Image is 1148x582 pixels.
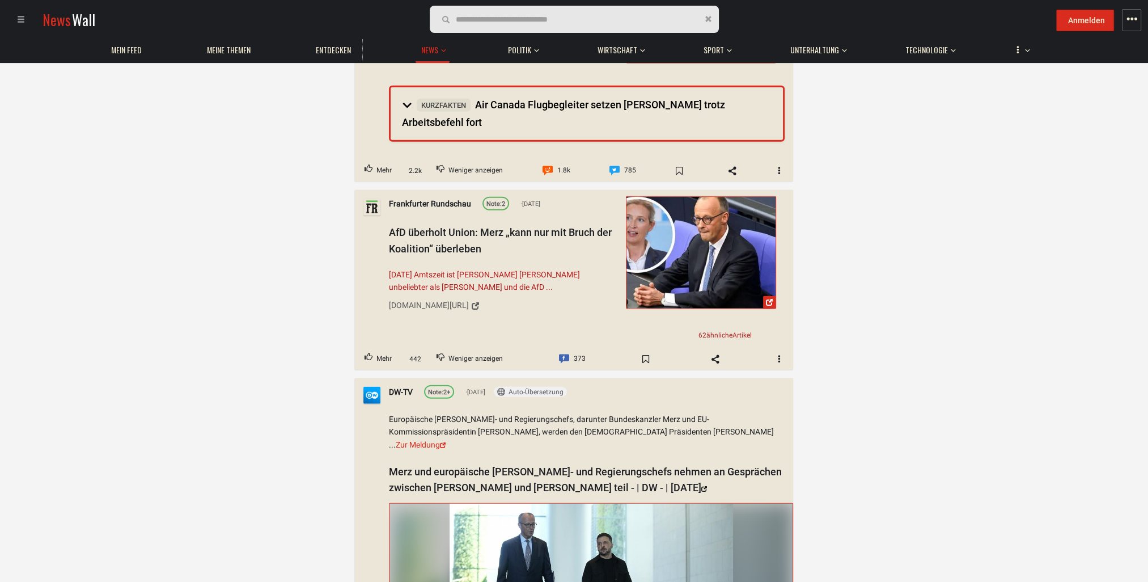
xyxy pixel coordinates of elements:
[355,160,401,182] button: Upvote
[699,350,732,368] span: Share
[389,413,785,496] div: Europäische [PERSON_NAME]- und Regierungschefs, darunter Bundeskanzler Merz und EU-Kommissionsprä...
[376,352,392,366] span: Mehr
[405,353,425,364] span: 442
[389,465,782,494] a: Merz und europäische [PERSON_NAME]- und Regierungschefs nehmen an Gesprächen zwischen [PERSON_NAM...
[698,39,730,61] a: Sport
[416,34,450,63] button: News
[1056,10,1114,31] button: Anmelden
[790,45,839,55] span: Unterhaltung
[376,163,392,178] span: Mehr
[900,39,954,61] a: Technologie
[600,160,646,182] a: Comment
[592,39,643,61] a: Wirtschaft
[494,387,567,397] button: Auto-Übersetzung
[626,197,776,309] img: AfD überholt Union: Merz „kann nur mit Bruch der Koalition“ überleben
[402,99,725,128] span: Air Canada Flugbegleiter setzen [PERSON_NAME] trotz Arbeitsbefehl fort
[574,352,586,366] span: 373
[520,199,540,209] span: [DATE]
[396,440,446,449] a: Zur Meldung
[43,9,71,30] span: News
[389,268,618,293] span: [DATE] Amtszeit ist [PERSON_NAME] [PERSON_NAME] unbeliebter als [PERSON_NAME] und die AfD ...
[416,39,444,61] a: News
[698,34,732,61] button: Sport
[508,45,531,55] span: Politik
[405,166,425,176] span: 2.2k
[694,330,756,341] a: 62ähnlicheArtikel
[482,197,509,210] a: Note:2
[391,87,783,140] summary: KurzfaktenAir Canada Flugbegleiter setzen [PERSON_NAME] trotz Arbeitsbefehl fort
[111,45,142,55] span: Mein Feed
[389,197,471,210] a: Frankfurter Rundschau
[389,226,612,255] span: AfD überholt Union: Merz „kann nur mit Bruch der Koalition“ überleben
[421,45,438,55] span: News
[905,45,948,55] span: Technologie
[389,299,469,311] div: [DOMAIN_NAME][URL]
[716,162,749,180] span: Share
[355,348,401,370] button: Upvote
[363,199,380,216] img: Profilbild von Frankfurter Rundschau
[389,386,413,398] a: DW-TV
[72,9,95,30] span: Wall
[448,352,503,366] span: Weniger anzeigen
[626,196,776,309] a: AfD überholt Union: Merz „kann nur mit Bruch der Koalition“ überleben
[698,331,752,339] span: 62 Artikel
[417,99,471,112] span: Kurzfakten
[486,200,502,208] span: Note:
[427,160,512,182] button: Downvote
[785,39,845,61] a: Unterhaltung
[598,45,637,55] span: Wirtschaft
[486,199,505,209] div: 2
[663,162,696,180] span: Bookmark
[900,34,956,61] button: Technologie
[207,45,251,55] span: Meine Themen
[624,163,636,178] span: 785
[316,45,351,55] span: Entdecken
[363,387,380,404] img: Profilbild von DW-TV
[428,387,450,398] div: 2+
[424,385,454,399] a: Note:2+
[428,389,443,396] span: Note:
[704,45,724,55] span: Sport
[502,34,539,61] button: Politik
[502,39,537,61] a: Politik
[427,348,512,370] button: Downvote
[706,331,732,339] span: ähnliche
[389,296,618,315] a: [DOMAIN_NAME][URL]
[532,160,579,182] a: Comment
[448,163,503,178] span: Weniger anzeigen
[549,348,595,370] a: Comment
[629,350,662,368] span: Bookmark
[465,387,485,397] span: [DATE]
[785,34,847,61] button: Unterhaltung
[43,9,95,30] a: NewsWall
[1068,16,1105,25] span: Anmelden
[557,163,570,178] span: 1.8k
[592,34,645,61] button: Wirtschaft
